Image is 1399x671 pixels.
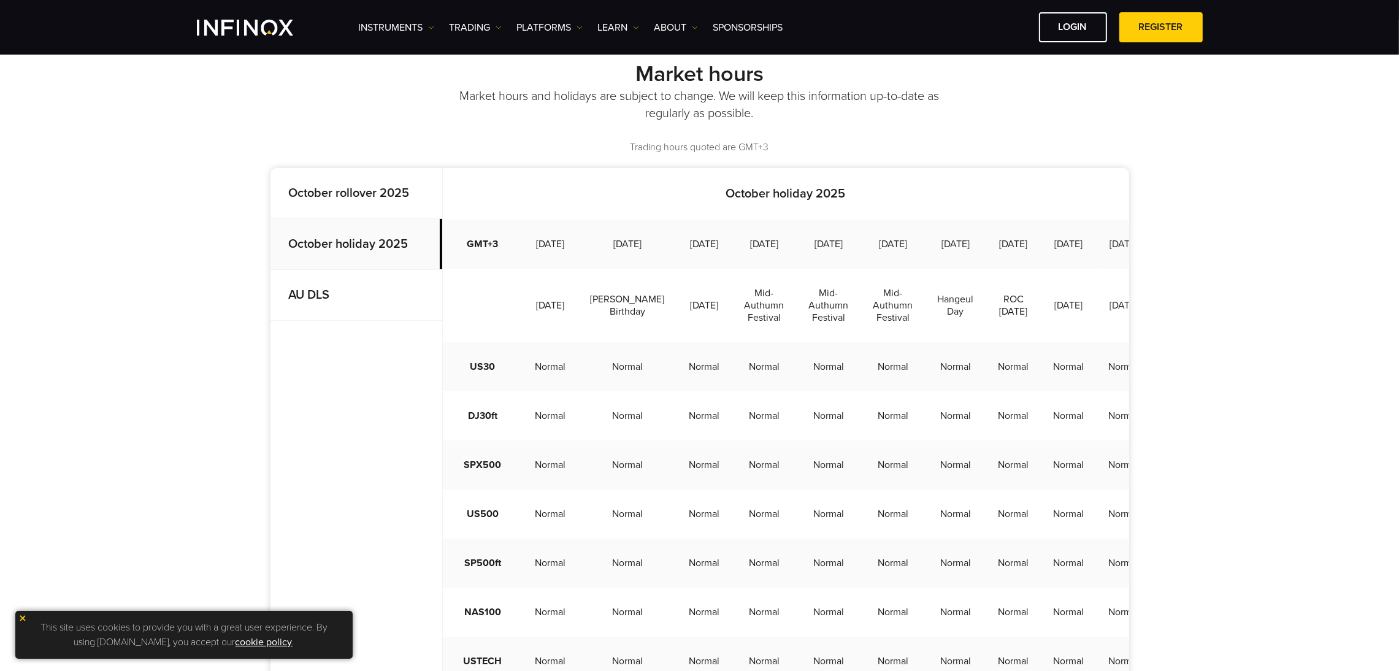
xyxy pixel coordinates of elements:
td: Normal [797,440,861,489]
strong: October holiday 2025 [289,237,408,251]
td: Normal [677,539,732,588]
td: Normal [986,588,1041,637]
td: Normal [677,489,732,539]
a: Instruments [359,20,434,35]
td: Normal [677,391,732,440]
td: Normal [926,342,986,391]
td: Normal [578,342,677,391]
a: INFINOX Logo [197,20,322,36]
td: [DATE] [926,220,986,269]
td: Normal [926,391,986,440]
td: Normal [1097,588,1152,637]
a: Learn [598,20,639,35]
td: Normal [1041,342,1097,391]
td: Mid-Authumn Festival [732,269,797,342]
td: [DATE] [677,269,732,342]
td: Normal [732,440,797,489]
td: Normal [797,342,861,391]
td: [DATE] [1097,220,1152,269]
td: Hangeul Day [926,269,986,342]
a: LOGIN [1039,12,1107,42]
td: Normal [523,588,578,637]
td: ROC [DATE] [986,269,1041,342]
strong: AU DLS [289,288,330,302]
a: REGISTER [1119,12,1203,42]
a: TRADING [450,20,502,35]
td: Normal [861,539,926,588]
td: Normal [732,489,797,539]
td: SP500ft [443,539,523,588]
td: [DATE] [1041,269,1097,342]
td: Normal [986,539,1041,588]
td: Normal [523,539,578,588]
td: Normal [926,489,986,539]
td: Mid-Authumn Festival [797,269,861,342]
td: Normal [1097,539,1152,588]
td: [DATE] [1097,269,1152,342]
td: [DATE] [677,220,732,269]
strong: Market hours [635,61,764,87]
a: cookie policy [236,636,293,648]
p: This site uses cookies to provide you with a great user experience. By using [DOMAIN_NAME], you a... [21,617,347,653]
td: Normal [523,440,578,489]
td: [DATE] [732,220,797,269]
td: Normal [578,489,677,539]
td: [DATE] [1041,220,1097,269]
td: [DATE] [523,220,578,269]
td: Normal [861,391,926,440]
td: [DATE] [861,220,926,269]
td: [DATE] [797,220,861,269]
td: Normal [926,588,986,637]
td: Normal [578,391,677,440]
td: Normal [797,489,861,539]
td: Normal [1041,440,1097,489]
td: Normal [523,342,578,391]
strong: October rollover 2025 [289,186,410,201]
td: [DATE] [578,220,677,269]
td: Normal [523,391,578,440]
td: Mid-Authumn Festival [861,269,926,342]
td: Normal [578,440,677,489]
td: GMT+3 [443,220,523,269]
td: NAS100 [443,588,523,637]
td: Normal [986,440,1041,489]
td: Normal [1041,588,1097,637]
td: [PERSON_NAME] Birthday [578,269,677,342]
img: yellow close icon [18,614,27,623]
a: ABOUT [654,20,698,35]
td: [DATE] [523,269,578,342]
p: Market hours and holidays are subject to change. We will keep this information up-to-date as regu... [458,88,942,122]
td: US500 [443,489,523,539]
td: Normal [926,539,986,588]
td: DJ30ft [443,391,523,440]
strong: October holiday 2025 [726,186,846,201]
p: Trading hours quoted are GMT+3 [270,140,1129,155]
td: Normal [861,588,926,637]
td: Normal [861,440,926,489]
td: Normal [986,489,1041,539]
td: Normal [677,440,732,489]
td: Normal [732,588,797,637]
td: Normal [677,588,732,637]
td: Normal [1097,489,1152,539]
td: Normal [1097,342,1152,391]
td: Normal [677,342,732,391]
td: [DATE] [986,220,1041,269]
td: Normal [1041,391,1097,440]
td: US30 [443,342,523,391]
td: Normal [861,489,926,539]
td: Normal [732,391,797,440]
td: Normal [797,539,861,588]
td: Normal [1097,391,1152,440]
td: Normal [797,588,861,637]
td: Normal [732,539,797,588]
td: Normal [578,539,677,588]
a: PLATFORMS [517,20,583,35]
td: Normal [797,391,861,440]
td: Normal [986,342,1041,391]
td: Normal [861,342,926,391]
td: SPX500 [443,440,523,489]
td: Normal [1097,440,1152,489]
td: Normal [1041,539,1097,588]
td: Normal [732,342,797,391]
